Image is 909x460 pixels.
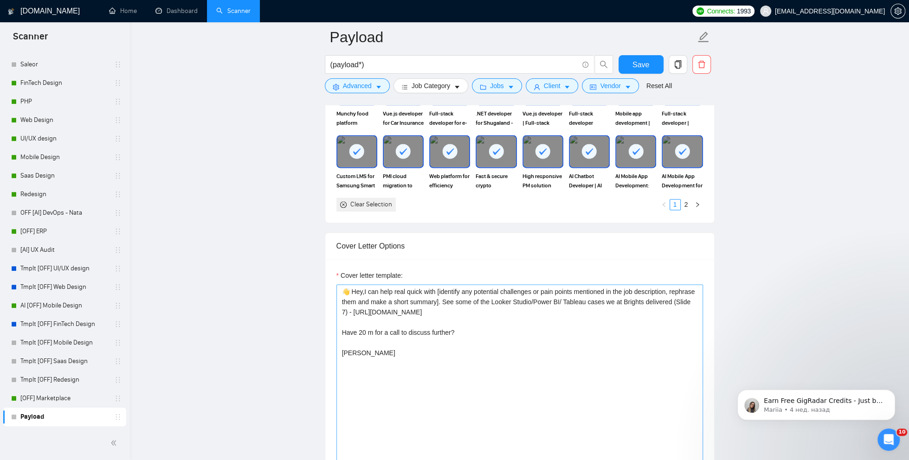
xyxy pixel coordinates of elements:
[582,62,588,68] span: info-circle
[625,83,631,90] span: caret-down
[114,153,122,161] span: holder
[412,81,450,91] span: Job Category
[670,199,680,210] a: 1
[454,83,460,90] span: caret-down
[632,59,649,70] span: Save
[658,199,670,210] button: left
[110,438,120,447] span: double-left
[476,109,516,128] span: .NET developer for Shugaland - real estate management platform
[595,60,612,69] span: search
[526,78,579,93] button: userClientcaret-down
[383,172,424,190] span: PMI cloud migration to AWS
[20,259,109,278] a: Tmplt [OFF] UI/UX design
[737,6,751,16] span: 1993
[590,83,596,90] span: idcard
[114,61,122,68] span: holder
[20,129,109,148] a: UI/UX design
[20,55,109,74] a: Saleor
[350,199,392,210] div: Clear Selection
[114,283,122,291] span: holder
[20,352,109,371] a: Tmplt [OFF] Saas Design
[114,265,122,272] span: holder
[695,202,700,207] span: right
[20,296,109,315] a: AI [OFF] Mobile Design
[697,31,709,43] span: edit
[343,81,372,91] span: Advanced
[692,199,703,210] li: Next Page
[114,376,122,383] span: holder
[522,109,563,128] span: Vue.js developer | Full-stack developer for Medical insurance calc
[114,98,122,105] span: holder
[20,408,109,426] a: Payload
[20,278,109,296] a: Tmplt [OFF] Web Design
[662,109,703,128] span: Full-stack developer | [DOMAIN_NAME] developer for SaaS IoT management app
[20,315,109,333] a: Tmplt [OFF] FinTech Design
[890,7,905,15] a: setting
[658,199,670,210] li: Previous Page
[480,83,486,90] span: folder
[692,199,703,210] button: right
[114,228,122,235] span: holder
[762,8,769,14] span: user
[114,395,122,402] span: holder
[114,413,122,421] span: holder
[330,26,696,49] input: Scanner name...
[114,191,122,198] span: holder
[429,172,470,190] span: Web platform for efficiency monitoring
[661,202,667,207] span: left
[375,83,382,90] span: caret-down
[20,92,109,111] a: PHP
[20,148,109,166] a: Mobile Design
[723,370,909,435] iframe: Intercom notifications сообщение
[114,320,122,328] span: holder
[20,204,109,222] a: OFF [AI] DevOps - Nata
[336,270,403,281] label: Cover letter template:
[669,60,687,69] span: copy
[569,109,610,128] span: Full-stack developer [DOMAIN_NAME] | Vue.js for Math research center website
[20,371,109,389] a: Tmplt [OFF] Redesign
[877,428,900,451] iframe: Intercom live chat
[707,6,735,16] span: Connects:
[646,81,672,91] a: Reset All
[669,55,687,74] button: copy
[20,333,109,352] a: Tmplt [OFF] Mobile Design
[155,7,198,15] a: dashboardDashboard
[681,199,691,210] a: 2
[472,78,522,93] button: folderJobscaret-down
[114,116,122,124] span: holder
[490,81,504,91] span: Jobs
[534,83,540,90] span: user
[476,172,516,190] span: Fast & secure crypto investment tool
[20,166,109,185] a: Saas Design
[340,201,347,208] span: close-circle
[336,172,377,190] span: Custom LMS for Samsung Smart School
[114,246,122,254] span: holder
[114,339,122,346] span: holder
[615,109,656,128] span: Mobile app development | iOS app developer | Family audio content app
[330,59,578,70] input: Search Freelance Jobs...
[114,358,122,365] span: holder
[522,172,563,190] span: High responsive PM solution
[890,4,905,19] button: setting
[564,83,570,90] span: caret-down
[336,233,703,259] div: Cover Letter Options
[325,78,390,93] button: settingAdvancedcaret-down
[336,109,377,128] span: Munchy food platform
[114,209,122,217] span: holder
[383,109,424,128] span: Vue.js developer for Car Insurance Marketplace
[615,172,656,190] span: AI Mobile App Development: iOS app to track products' presence
[569,172,610,190] span: AI Chatbot Developer | AI developer for personal assistant web app
[20,241,109,259] a: [AI] UX Audit
[393,78,468,93] button: barsJob Categorycaret-down
[8,4,14,19] img: logo
[216,7,251,15] a: searchScanner
[333,83,339,90] span: setting
[20,111,109,129] a: Web Design
[891,7,905,15] span: setting
[662,172,703,190] span: AI Mobile App Development for whitening teeth
[429,109,470,128] span: Full-stack developer for e-commerce marketplace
